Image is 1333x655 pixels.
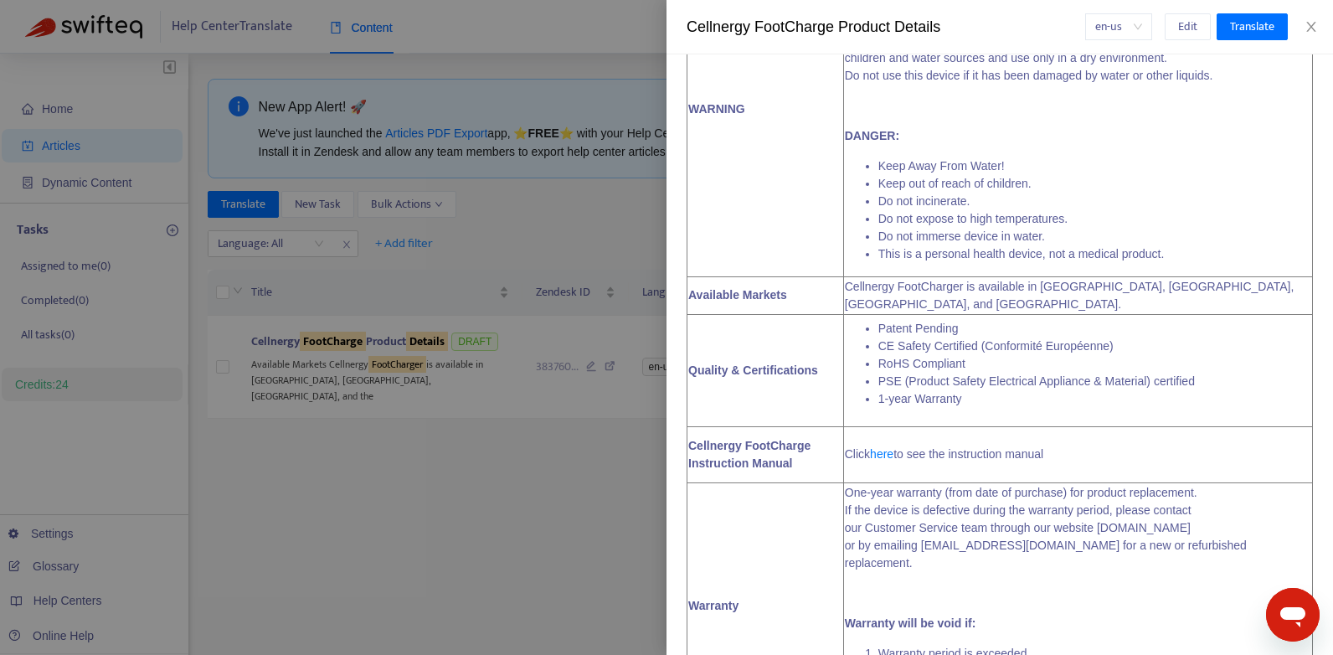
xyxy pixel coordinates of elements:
p: One-year warranty (from date of purchase) for product replacement. If the device is defective dur... [845,484,1311,572]
span: close [1305,20,1318,34]
li: CE Safety Certified (Conformité Européenne) [878,338,1311,355]
strong: DANGER: [845,129,899,142]
button: Translate [1217,13,1288,40]
li: PSE (Product Safety Electrical Appliance & Material) certified [878,373,1311,390]
button: Edit [1165,13,1211,40]
strong: WARNING [688,102,745,116]
li: This is a personal health device, not a medical product. [878,245,1311,263]
li: 1-year Warranty [878,390,1311,408]
iframe: Button to launch messaging window [1266,588,1320,642]
li: Keep out of reach of children. [878,175,1311,193]
strong: Available Markets [688,288,787,302]
strong: Cellnergy FootCharge Instruction Manual [688,439,811,470]
span: en-us [1095,14,1142,39]
button: Close [1300,19,1323,35]
li: Patent Pending [878,320,1311,338]
span: Edit [1178,18,1197,36]
td: Click to see the instruction manual [843,426,1312,482]
li: Do not expose to high temperatures. [878,210,1311,228]
td: Cellnergy FootCharger is available in [GEOGRAPHIC_DATA], [GEOGRAPHIC_DATA], [GEOGRAPHIC_DATA], an... [843,276,1312,314]
strong: Quality & Certifications [688,364,818,377]
strong: Warranty [688,599,739,612]
li: RoHS Compliant [878,355,1311,373]
li: Do not immerse device in water. [878,228,1311,245]
li: Keep Away From Water! [878,157,1311,175]
span: Translate [1230,18,1274,36]
div: Cellnergy FootCharge Product Details [687,16,1085,39]
li: Do not incinerate. [878,193,1311,210]
a: here [870,447,893,461]
strong: Warranty will be void if: [845,616,976,630]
